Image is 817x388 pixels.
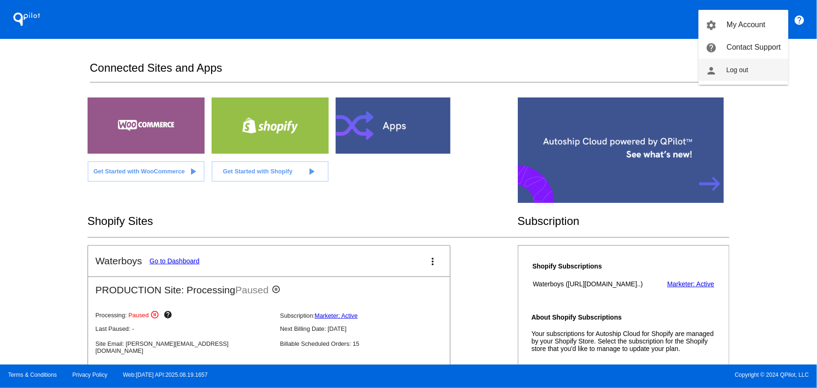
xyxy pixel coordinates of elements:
[727,66,749,74] span: Log out
[727,21,765,29] span: My Account
[706,42,717,53] mat-icon: help
[706,20,717,31] mat-icon: settings
[727,43,781,51] span: Contact Support
[706,65,717,76] mat-icon: person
